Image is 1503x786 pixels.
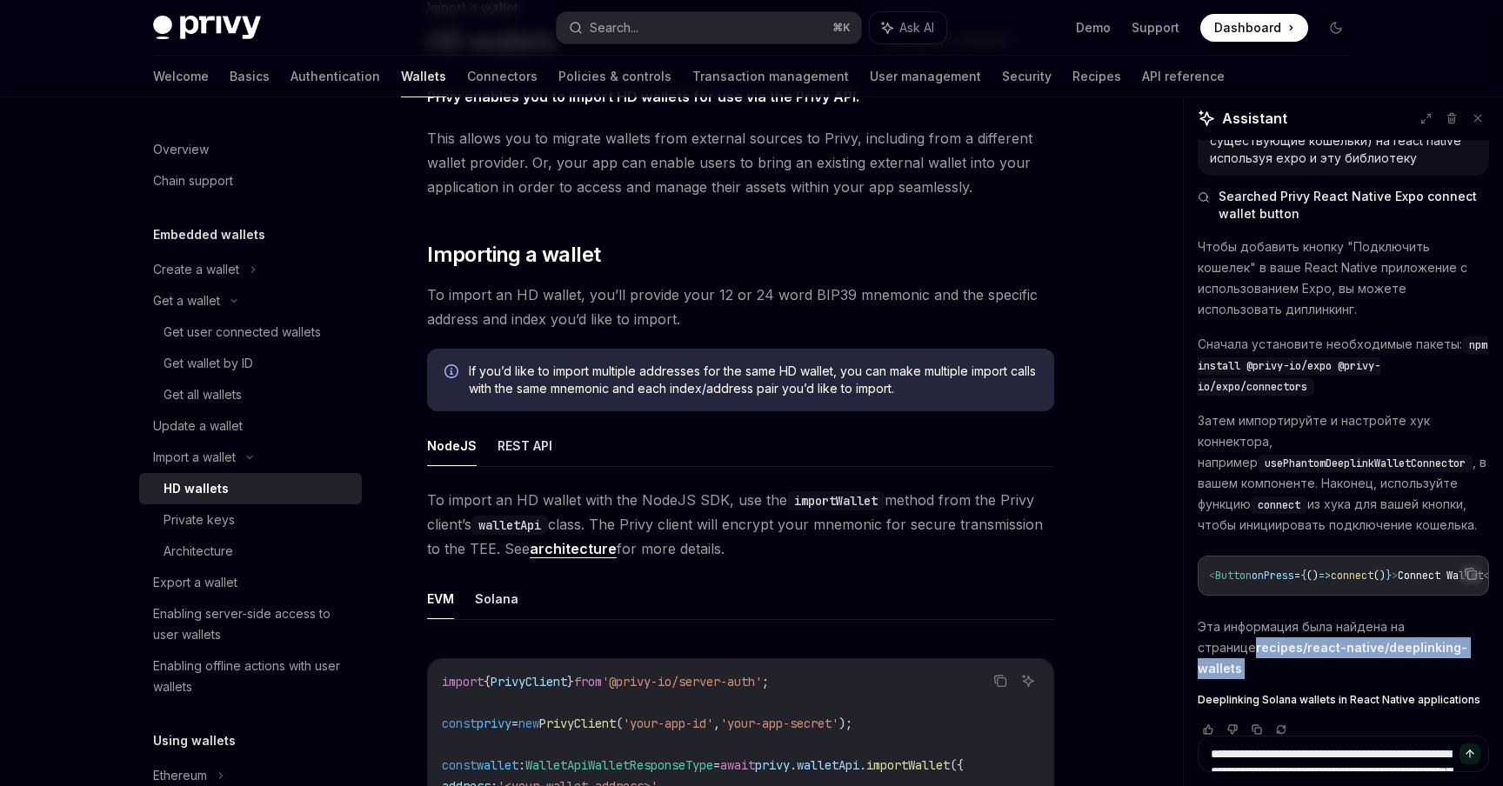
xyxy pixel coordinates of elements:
span: If you’d like to import multiple addresses for the same HD wallet, you can make multiple import c... [469,363,1037,397]
div: Enabling offline actions with user wallets [153,656,351,697]
button: Toggle dark mode [1322,14,1350,42]
div: Get a wallet [153,290,220,311]
a: Connectors [467,56,538,97]
span: 'your-app-secret' [720,716,838,731]
a: Welcome [153,56,209,97]
span: Assistant [1222,108,1287,129]
span: : [518,757,525,773]
button: Searched Privy React Native Expo connect wallet button [1198,188,1489,223]
span: PrivyClient [539,716,616,731]
span: usePhantomDeeplinkWalletConnector [1265,456,1466,470]
a: Dashboard [1200,14,1308,42]
span: 'your-app-id' [623,716,713,731]
span: To import an HD wallet with the NodeJS SDK, use the method from the Privy client’s class. The Pri... [427,488,1054,561]
button: Copy the contents from the code block [1460,563,1482,585]
span: () [1373,569,1386,583]
a: architecture [530,540,617,558]
div: Overview [153,139,209,160]
a: Policies & controls [558,56,671,97]
a: Wallets [401,56,446,97]
span: wallet [477,757,518,773]
span: Button [1215,569,1252,583]
span: , [713,716,720,731]
a: Update a wallet [139,410,362,442]
span: importWallet [866,757,950,773]
span: ); [838,716,852,731]
span: const [442,716,477,731]
a: HD wallets [139,473,362,504]
h5: Embedded wallets [153,224,265,245]
p: Затем импортируйте и настройте хук коннектора, например , в вашем компоненте. Наконец, используйт... [1198,410,1489,536]
span: ( [616,716,623,731]
span: Searched Privy React Native Expo connect wallet button [1219,188,1489,223]
span: </ [1483,569,1495,583]
span: To import an HD wallet, you’ll provide your 12 or 24 word BIP39 mnemonic and the specific address... [427,283,1054,331]
span: { [484,674,491,689]
a: Enabling offline actions with user wallets [139,650,362,703]
div: Create a wallet [153,259,239,280]
a: Security [1002,56,1052,97]
span: walletApi [797,757,859,773]
span: . [859,757,866,773]
span: import [442,674,484,689]
div: Update a wallet [153,416,243,436]
span: () [1306,569,1319,583]
button: Solana [475,578,518,619]
span: ({ [950,757,964,773]
code: walletApi [471,516,548,535]
span: const [442,757,477,773]
span: ; [762,674,769,689]
a: Get user connected wallets [139,316,362,348]
a: Architecture [139,536,362,567]
div: Get all wallets [164,384,242,405]
span: } [1386,569,1392,583]
a: Get wallet by ID [139,348,362,379]
div: Search... [590,17,638,38]
div: Architecture [164,541,233,562]
a: Transaction management [692,56,849,97]
span: Deeplinking Solana wallets in React Native applications [1198,693,1480,707]
a: Private keys [139,504,362,536]
svg: Info [444,364,462,382]
strong: recipes/react-native/deeplinking-wallets [1198,640,1467,676]
div: Chain support [153,170,233,191]
span: Dashboard [1214,19,1281,37]
span: Ask AI [899,19,934,37]
img: dark logo [153,16,261,40]
button: Search...⌘K [557,12,861,43]
div: Private keys [164,510,235,530]
h5: Using wallets [153,730,236,751]
button: NodeJS [427,425,477,466]
span: ⌘ K [832,21,851,35]
div: Get user connected wallets [164,322,321,343]
span: Importing a wallet [427,241,600,269]
span: = [511,716,518,731]
span: => [1319,569,1331,583]
span: = [1294,569,1300,583]
button: Ask AI [870,12,946,43]
span: privy [755,757,790,773]
button: Copy the contents from the code block [989,669,1012,692]
button: EVM [427,578,454,619]
a: Export a wallet [139,567,362,598]
span: } [567,674,574,689]
span: connect [1331,569,1373,583]
span: = [713,757,720,773]
a: Get all wallets [139,379,362,410]
a: API reference [1142,56,1225,97]
span: npm install @privy-io/expo @privy-io/expo/connectors [1198,338,1487,394]
span: PrivyClient [491,674,567,689]
a: Recipes [1072,56,1121,97]
a: Enabling server-side access to user wallets [139,598,362,650]
span: This allows you to migrate wallets from external sources to Privy, including from a different wal... [427,126,1054,199]
a: Chain support [139,165,362,196]
a: Deeplinking Solana wallets in React Native applications [1198,693,1489,707]
p: Сначала установите необходимые пакеты: [1198,334,1489,396]
span: > [1392,569,1398,583]
div: Get wallet by ID [164,353,253,374]
div: Enabling server-side access to user wallets [153,603,351,645]
p: Эта информация была найдена на странице . [1198,616,1489,679]
a: Overview [139,134,362,165]
a: Demo [1076,19,1111,37]
span: connect [1258,498,1300,512]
